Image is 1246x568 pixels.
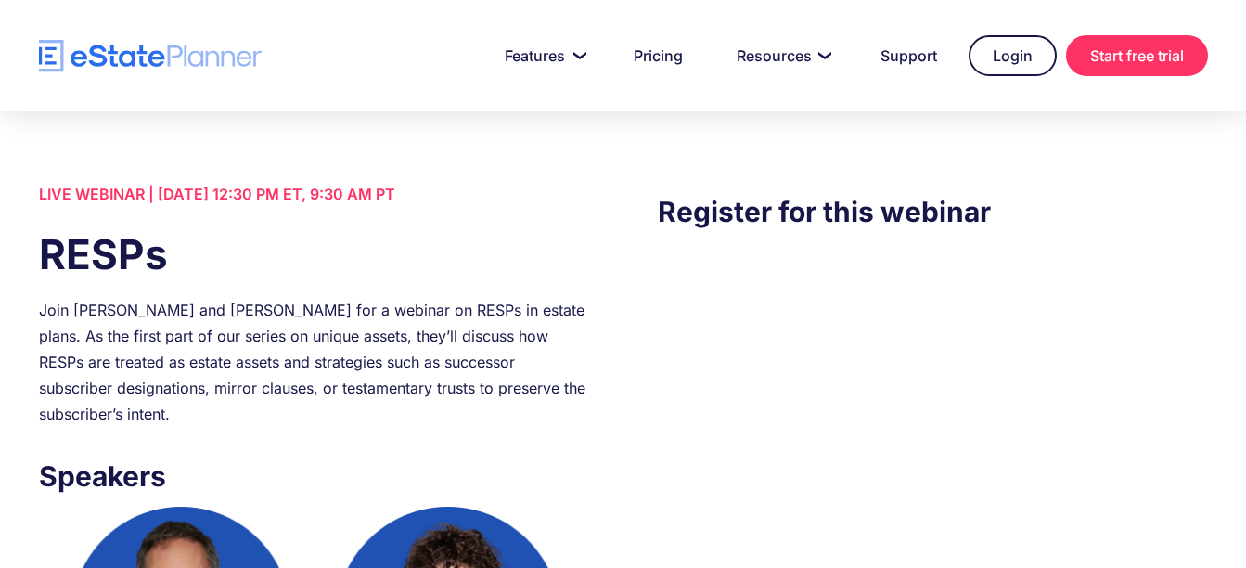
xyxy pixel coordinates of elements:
a: home [39,40,262,72]
a: Pricing [611,37,705,74]
a: Features [482,37,602,74]
div: LIVE WEBINAR | [DATE] 12:30 PM ET, 9:30 AM PT [39,181,588,207]
div: Join [PERSON_NAME] and [PERSON_NAME] for a webinar on RESPs in estate plans. As the first part of... [39,297,588,427]
h3: Speakers [39,455,588,497]
a: Support [858,37,959,74]
h1: RESPs [39,226,588,283]
a: Login [969,35,1057,76]
a: Resources [714,37,849,74]
a: Start free trial [1066,35,1208,76]
h3: Register for this webinar [658,190,1207,233]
